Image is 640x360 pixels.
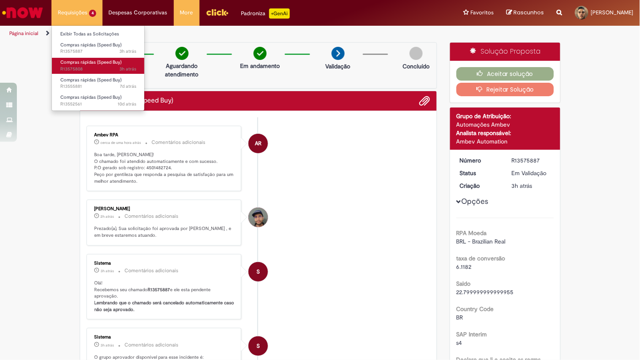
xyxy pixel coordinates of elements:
span: Favoritos [471,8,494,17]
div: Padroniza [241,8,290,19]
span: 4 [89,10,96,17]
p: Prezado(a), Sua solicitação foi aprovada por [PERSON_NAME] , e em breve estaremos atuando. [95,225,235,238]
b: Country Code [456,305,494,313]
img: ServiceNow [1,4,44,21]
time: 29/09/2025 10:40:24 [119,66,136,72]
span: 3h atrás [101,343,114,348]
time: 29/09/2025 11:30:34 [101,214,114,219]
a: Rascunhos [507,9,544,17]
span: Requisições [58,8,87,17]
img: check-circle-green.png [176,47,189,60]
span: 7d atrás [120,83,136,89]
p: Boa tarde, [PERSON_NAME]! O chamado foi atendido automaticamente e com sucesso. P.O gerado sob re... [95,152,235,185]
span: R13575887 [60,48,136,55]
span: More [180,8,193,17]
span: Compras rápidas (Speed Buy) [60,59,122,65]
a: Aberto R13552561 : Compras rápidas (Speed Buy) [52,93,145,108]
b: RPA Moeda [456,229,487,237]
span: 22.799999999999955 [456,288,514,296]
span: 6.1182 [456,263,472,271]
span: R13555881 [60,83,136,90]
span: R13575808 [60,66,136,73]
span: Compras rápidas (Speed Buy) [60,42,122,48]
div: Automações Ambev [456,120,554,129]
a: Página inicial [9,30,38,37]
span: Rascunhos [514,8,544,16]
div: Sistema [95,261,235,266]
div: Joao Victor Soares De Assuncao Santos [248,208,268,227]
time: 20/09/2025 10:34:44 [118,101,136,107]
img: img-circle-grey.png [410,47,423,60]
b: taxa de conversão [456,254,505,262]
p: Aguardando atendimento [162,62,203,78]
span: 2h atrás [101,214,114,219]
div: Em Validação [512,169,551,177]
dt: Número [454,156,505,165]
span: BR [456,314,463,321]
div: [PERSON_NAME] [95,206,235,211]
b: SAP Interim [456,330,487,338]
time: 29/09/2025 10:51:37 [101,268,114,273]
b: R13575887 [148,287,170,293]
ul: Requisições [51,25,145,111]
span: Compras rápidas (Speed Buy) [60,77,122,83]
img: arrow-next.png [332,47,345,60]
span: AR [255,133,262,154]
a: Aberto R13575808 : Compras rápidas (Speed Buy) [52,58,145,73]
div: System [248,262,268,282]
time: 22/09/2025 15:25:55 [120,83,136,89]
span: cerca de uma hora atrás [101,140,141,145]
a: Exibir Todas as Solicitações [52,30,145,39]
p: Validação [326,62,351,70]
span: 3h atrás [119,66,136,72]
div: Ambev RPA [95,133,235,138]
img: click_logo_yellow_360x200.png [206,6,229,19]
div: R13575887 [512,156,551,165]
button: Adicionar anexos [419,95,430,106]
span: 3h atrás [119,48,136,54]
p: Em andamento [240,62,280,70]
span: 3h atrás [101,268,114,273]
span: BRL - Brazilian Real [456,238,506,245]
small: Comentários adicionais [125,341,179,349]
dt: Status [454,169,505,177]
img: check-circle-green.png [254,47,267,60]
time: 29/09/2025 10:51:25 [512,182,532,189]
small: Comentários adicionais [125,267,179,274]
div: Sistema [95,335,235,340]
div: System [248,336,268,356]
span: 10d atrás [118,101,136,107]
div: Analista responsável: [456,129,554,137]
button: Rejeitar Solução [456,83,554,96]
time: 29/09/2025 10:51:35 [101,343,114,348]
b: Saldo [456,280,471,287]
span: [PERSON_NAME] [591,9,634,16]
div: Grupo de Atribuição: [456,112,554,120]
span: s4 [456,339,462,346]
span: Compras rápidas (Speed Buy) [60,94,122,100]
div: Solução Proposta [450,43,560,61]
div: Ambev RPA [248,134,268,153]
b: Lembrando que o chamado será cancelado automaticamente caso não seja aprovado. [95,300,236,313]
p: +GenAi [269,8,290,19]
div: Ambev Automation [456,137,554,146]
span: S [257,336,260,356]
small: Comentários adicionais [125,213,179,220]
p: Olá! Recebemos seu chamado e ele esta pendente aprovação. [95,280,235,313]
button: Aceitar solução [456,67,554,81]
span: S [257,262,260,282]
a: Aberto R13575887 : Compras rápidas (Speed Buy) [52,41,145,56]
ul: Trilhas de página [6,26,420,41]
div: 29/09/2025 10:51:25 [512,181,551,190]
time: 29/09/2025 12:59:08 [101,140,141,145]
p: Concluído [402,62,429,70]
span: Despesas Corporativas [109,8,167,17]
span: R13552561 [60,101,136,108]
small: Comentários adicionais [152,139,206,146]
dt: Criação [454,181,505,190]
span: 3h atrás [512,182,532,189]
a: Aberto R13555881 : Compras rápidas (Speed Buy) [52,76,145,91]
